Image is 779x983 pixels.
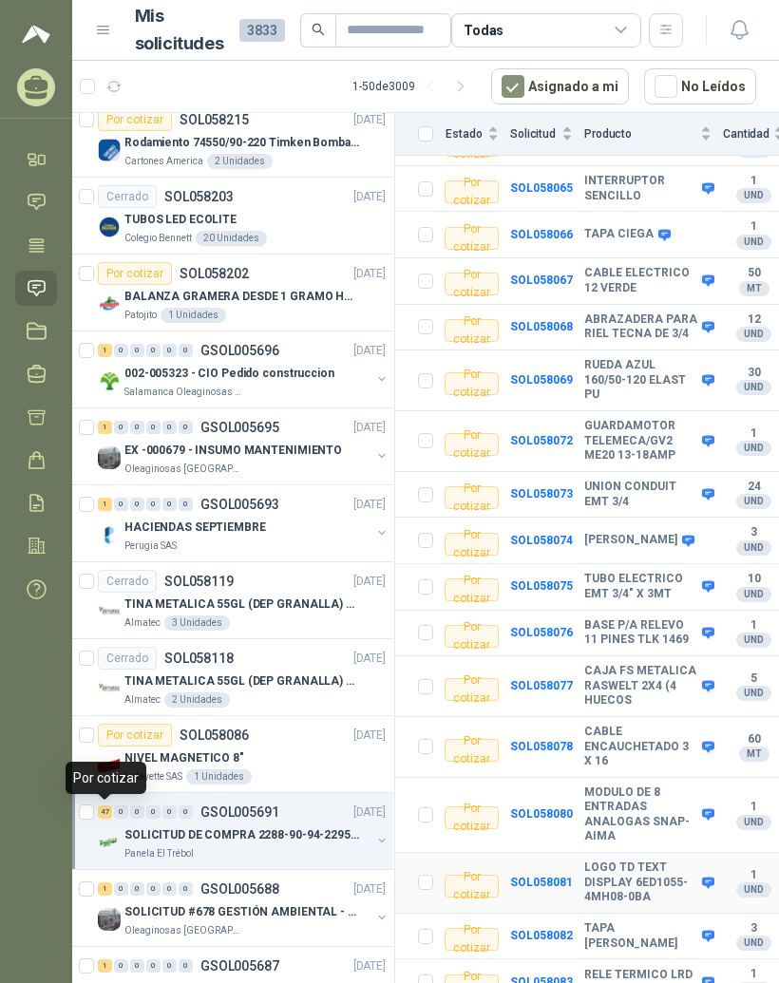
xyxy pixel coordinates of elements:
[98,959,112,973] div: 1
[445,486,499,509] div: Por cotizar
[98,523,121,546] img: Company Logo
[98,262,172,285] div: Por cotizar
[736,380,771,395] div: UND
[180,113,249,126] p: SOL058215
[510,534,573,547] b: SOL058074
[179,805,193,819] div: 0
[445,127,484,141] span: Estado
[445,739,499,762] div: Por cotizar
[124,692,161,708] p: Almatec
[146,421,161,434] div: 0
[445,806,499,829] div: Por cotizar
[445,273,499,295] div: Por cotizar
[98,185,157,208] div: Cerrado
[124,211,237,229] p: TUBOS LED ECOLITE
[22,23,50,46] img: Logo peakr
[114,498,128,511] div: 0
[491,68,629,104] button: Asignado a mi
[200,498,279,511] p: GSOL005693
[114,344,128,357] div: 0
[584,174,697,203] b: INTERRUPTOR SENCILLO
[164,615,230,631] div: 3 Unidades
[114,805,128,819] div: 0
[71,255,393,331] a: Por cotizarSOL058202[DATE] Company LogoBALANZA GRAMERA DESDE 1 GRAMO HASTA 5 GRAMOSPatojito1 Unid...
[736,235,771,250] div: UND
[736,686,771,701] div: UND
[124,903,361,921] p: SOLICITUD #678 GESTIÓN AMBIENTAL - TUMACO
[510,929,573,942] a: SOL058082
[353,419,386,437] p: [DATE]
[353,880,386,898] p: [DATE]
[124,385,244,400] p: Salamanca Oleaginosas SAS
[510,579,573,593] a: SOL058075
[510,373,573,387] a: SOL058069
[180,267,249,280] p: SOL058202
[124,615,161,631] p: Almatec
[124,826,361,844] p: SOLICITUD DE COMPRA 2288-90-94-2295-96-2301-02-04
[146,344,161,357] div: 0
[146,805,161,819] div: 0
[98,754,121,777] img: Company Logo
[736,587,771,602] div: UND
[736,327,771,342] div: UND
[510,228,573,241] b: SOL058066
[510,434,573,447] b: SOL058072
[736,882,771,898] div: UND
[124,672,361,690] p: TINA METALICA 55GL (DEP GRANALLA) CON TAPA
[736,494,771,509] div: UND
[644,68,756,104] button: No Leídos
[200,882,279,896] p: GSOL005688
[584,785,697,844] b: MODULO DE 8 ENTRADAS ANALOGAS SNAP-AIMA
[98,805,112,819] div: 47
[98,216,121,238] img: Company Logo
[445,372,499,395] div: Por cotizar
[98,908,121,931] img: Company Logo
[510,740,573,753] b: SOL058078
[130,805,144,819] div: 0
[464,20,503,41] div: Todas
[445,875,499,898] div: Por cotizar
[445,928,499,951] div: Por cotizar
[736,936,771,951] div: UND
[510,487,573,501] a: SOL058073
[739,747,769,762] div: MT
[312,23,325,36] span: search
[124,519,266,537] p: HACIENDAS SEPTIEMBRE
[66,762,146,794] div: Por cotizar
[584,572,697,601] b: TUBO ELECTRICO EMT 3/4" X 3MT
[445,678,499,701] div: Por cotizar
[353,111,386,129] p: [DATE]
[510,320,573,333] a: SOL058068
[98,421,112,434] div: 1
[207,154,273,169] div: 2 Unidades
[71,178,393,255] a: CerradoSOL058203[DATE] Company LogoTUBOS LED ECOLITEColegio Bennett20 Unidades
[510,127,558,141] span: Solicitud
[352,71,476,102] div: 1 - 50 de 3009
[510,807,573,821] b: SOL058080
[179,882,193,896] div: 0
[124,769,182,785] p: Lafayette SAS
[584,664,697,709] b: CAJA FS METALICA RASWELT 2X4 (4 HUECOS
[584,618,697,648] b: BASE P/A RELEVO 11 PINES TLK 1469
[739,281,769,296] div: MT
[124,462,244,477] p: Oleaginosas [GEOGRAPHIC_DATA][PERSON_NAME]
[146,498,161,511] div: 0
[200,805,279,819] p: GSOL005691
[510,626,573,639] b: SOL058076
[98,677,121,700] img: Company Logo
[200,344,279,357] p: GSOL005696
[510,876,573,889] a: SOL058081
[98,801,389,861] a: 47 0 0 0 0 0 GSOL005691[DATE] Company LogoSOLICITUD DE COMPRA 2288-90-94-2295-96-2301-02-04Panela...
[162,959,177,973] div: 0
[200,421,279,434] p: GSOL005695
[186,769,252,785] div: 1 Unidades
[162,805,177,819] div: 0
[584,419,697,463] b: GUARDAMOTOR TELEMECA/GV2 ME20 13-18AMP
[445,113,510,156] th: Estado
[114,421,128,434] div: 0
[162,421,177,434] div: 0
[584,358,697,403] b: RUEDA AZUL 160/50-120 ELAST PU
[445,134,499,157] div: Por cotizar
